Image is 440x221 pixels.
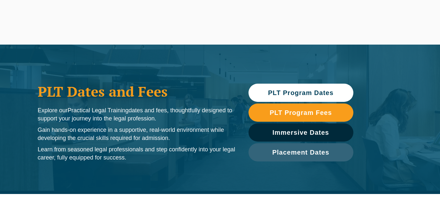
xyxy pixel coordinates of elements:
[272,149,329,156] span: Placement Dates
[248,123,353,142] a: Immersive Dates
[38,126,235,142] p: Gain hands-on experience in a supportive, real-world environment while developing the crucial ski...
[248,143,353,161] a: Placement Dates
[38,83,235,100] h1: PLT Dates and Fees
[38,145,235,162] p: Learn from seasoned legal professionals and step confidently into your legal career, fully equipp...
[273,129,329,136] span: Immersive Dates
[38,106,235,123] p: Explore our dates and fees, thoughtfully designed to support your journey into the legal profession.
[248,104,353,122] a: PLT Program Fees
[270,109,332,116] span: PLT Program Fees
[68,107,129,114] span: Practical Legal Training
[248,84,353,102] a: PLT Program Dates
[268,90,334,96] span: PLT Program Dates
